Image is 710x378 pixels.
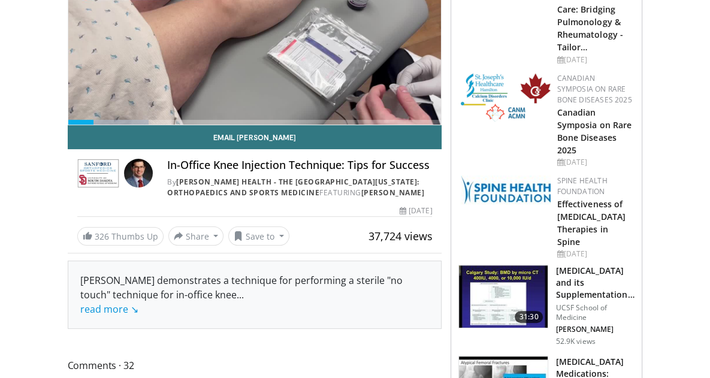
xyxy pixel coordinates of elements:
a: Effectiveness of [MEDICAL_DATA] Therapies in Spine [557,198,625,247]
a: Canadian Symposia on Rare Bone Diseases 2025 [557,73,632,105]
img: 59b7dea3-8883-45d6-a110-d30c6cb0f321.png.150x105_q85_autocrop_double_scale_upscale_version-0.2.png [461,73,551,122]
img: 4bb25b40-905e-443e-8e37-83f056f6e86e.150x105_q85_crop-smart_upscale.jpg [459,265,548,328]
div: [DATE] [557,55,638,65]
div: [DATE] [557,157,632,168]
a: [PERSON_NAME] [361,188,425,198]
span: ... [80,288,244,316]
a: [PERSON_NAME] Health - The [GEOGRAPHIC_DATA][US_STATE]: Orthopaedics and Sports Medicine [167,177,419,198]
button: Save to [228,226,289,246]
span: 326 [95,231,109,242]
h3: [MEDICAL_DATA] and its Supplementation: Where is the Evidence and Should … [555,265,635,301]
button: Share [168,226,224,246]
div: [DATE] [400,205,432,216]
a: Email [PERSON_NAME] [68,125,442,149]
p: 52.9K views [555,337,595,346]
div: By FEATURING [167,177,432,198]
p: UCSF School of Medicine [555,303,635,322]
span: 31:30 [515,311,543,323]
a: Canadian Symposia on Rare Bone Diseases 2025 [557,107,632,156]
a: 326 Thumbs Up [77,227,164,246]
span: 37,724 views [368,229,432,243]
img: 57d53db2-a1b3-4664-83ec-6a5e32e5a601.png.150x105_q85_autocrop_double_scale_upscale_version-0.2.jpg [461,176,551,204]
img: Sanford Health - The University of South Dakota School of Medicine: Orthopaedics and Sports Medicine [77,159,120,188]
a: Spine Health Foundation [557,176,607,196]
div: [DATE] [557,249,632,259]
a: 31:30 [MEDICAL_DATA] and its Supplementation: Where is the Evidence and Should … UCSF School of M... [458,265,635,346]
div: [PERSON_NAME] demonstrates a technique for performing a sterile "no touch" technique for in-offic... [80,273,430,316]
h4: In-Office Knee Injection Technique: Tips for Success [167,159,432,172]
img: Avatar [124,159,153,188]
p: [PERSON_NAME] [555,325,635,334]
a: read more ↘ [80,303,138,316]
span: Comments 32 [68,358,442,373]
